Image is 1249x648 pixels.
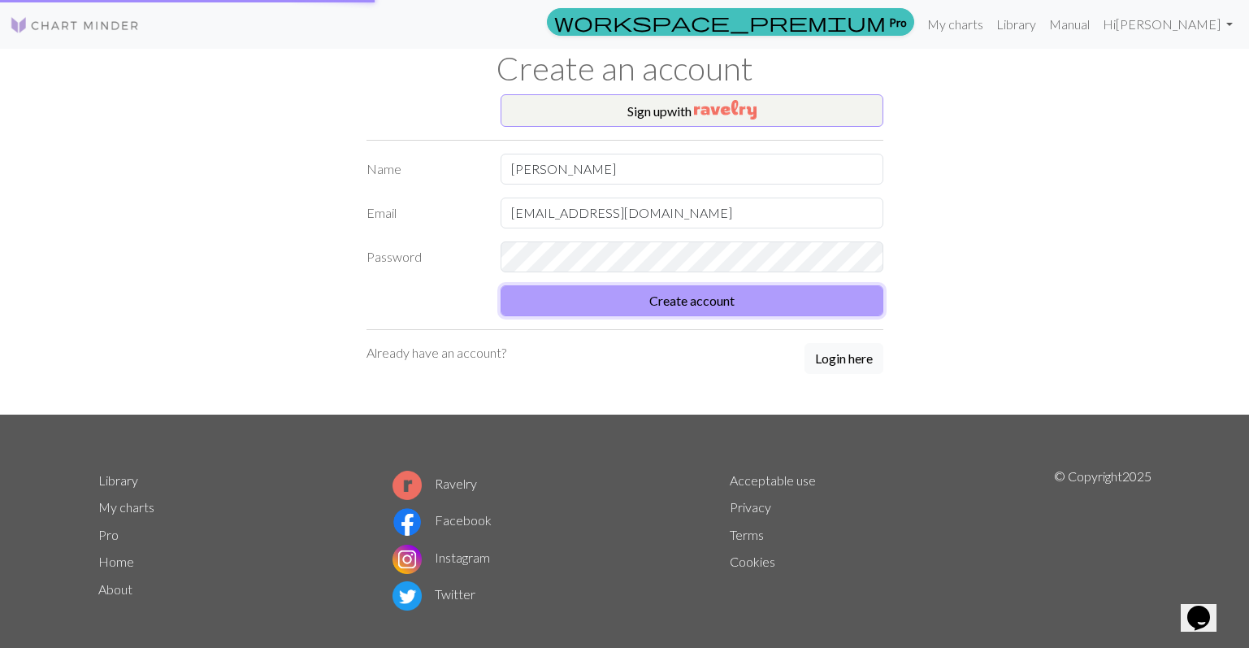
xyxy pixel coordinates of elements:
a: Facebook [392,512,492,528]
a: Login here [804,343,883,376]
a: Acceptable use [730,472,816,488]
p: Already have an account? [366,343,506,363]
img: Ravelry logo [392,471,422,500]
a: Pro [98,527,119,542]
a: Instagram [392,550,490,565]
label: Email [357,198,491,228]
a: Pro [547,8,914,36]
a: My charts [98,499,154,515]
a: Cookies [730,554,775,569]
img: Ravelry [694,100,757,120]
button: Create account [501,285,883,316]
p: © Copyright 2025 [1054,467,1151,615]
img: Instagram logo [392,545,422,574]
img: Twitter logo [392,581,422,611]
h1: Create an account [89,49,1161,88]
a: Library [98,472,138,488]
span: workspace_premium [554,11,886,33]
a: Ravelry [392,476,477,491]
a: Home [98,554,134,569]
a: Privacy [730,499,771,515]
button: Login here [804,343,883,374]
a: Manual [1043,8,1096,41]
a: About [98,581,132,597]
a: Library [990,8,1043,41]
a: Terms [730,527,764,542]
img: Logo [10,15,140,35]
label: Password [357,241,491,272]
label: Name [357,154,491,185]
iframe: chat widget [1181,583,1233,632]
a: My charts [921,8,990,41]
img: Facebook logo [392,507,422,537]
a: Hi[PERSON_NAME] [1096,8,1239,41]
a: Twitter [392,586,475,602]
button: Sign upwith [501,94,883,127]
